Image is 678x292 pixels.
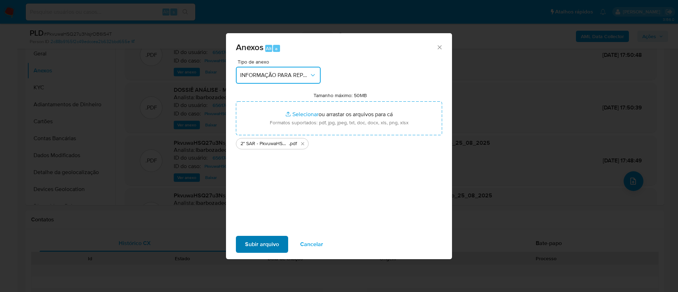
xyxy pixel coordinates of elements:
button: Excluir 2° SAR - PkvuwaHSQ27u3NsjrOB6IS4T - CPF 65712749220 - JONI DA SILVA SOUZA.pdf [298,139,307,148]
button: Fechar [436,44,442,50]
span: INFORMAÇÃO PARA REPORTE - COAF [240,72,309,79]
span: Anexos [236,41,263,53]
button: INFORMAÇÃO PARA REPORTE - COAF [236,67,321,84]
span: a [275,45,278,52]
ul: Arquivos selecionados [236,135,442,149]
button: Cancelar [291,236,332,253]
span: Subir arquivo [245,237,279,252]
span: 2° SAR - PkvuwaHSQ27u3NsjrOB6IS4T - CPF 65712749220 - [PERSON_NAME] [240,140,289,147]
span: Alt [266,45,272,52]
button: Subir arquivo [236,236,288,253]
span: Tipo de anexo [238,59,322,64]
span: Cancelar [300,237,323,252]
span: .pdf [289,140,297,147]
label: Tamanho máximo: 50MB [314,92,367,99]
